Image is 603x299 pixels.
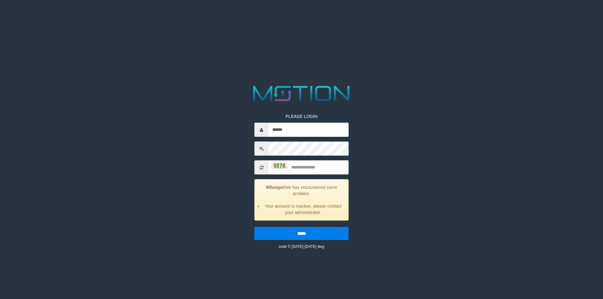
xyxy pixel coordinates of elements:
[254,113,349,120] p: PLEASE LOGIN
[266,185,285,190] strong: Whoops!
[254,179,349,221] div: We has encountered some problem.
[249,83,354,104] img: MOTION_logo.png
[263,203,344,216] li: Your account is inactive, please contact your administrator.
[272,163,287,169] img: captcha
[279,244,324,249] small: code © [DATE]-[DATE] dwg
